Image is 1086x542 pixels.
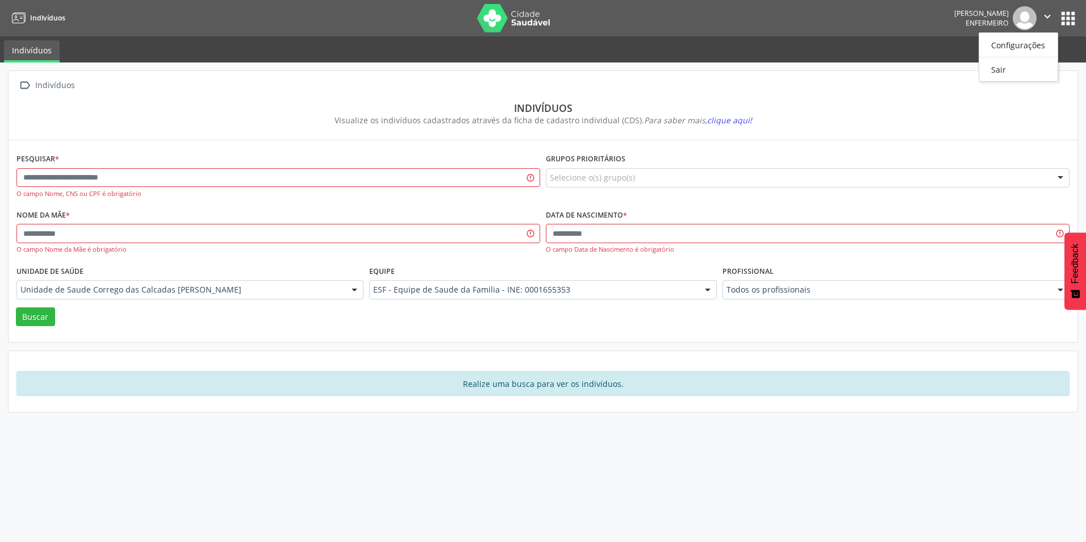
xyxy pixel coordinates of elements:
img: img [1013,6,1037,30]
label: Nome da mãe [16,207,70,224]
span: ESF - Equipe de Saude da Familia - INE: 0001655353 [373,284,693,295]
span: Enfermeiro [966,18,1009,28]
a: Configurações [979,37,1058,53]
button:  [1037,6,1058,30]
span: Feedback [1070,244,1080,283]
span: Indivíduos [30,13,65,23]
span: clique aqui! [707,115,752,126]
span: Selecione o(s) grupo(s) [550,172,635,184]
a: Indivíduos [8,9,65,27]
label: Data de nascimento [546,207,627,224]
div: O campo Nome, CNS ou CPF é obrigatório [16,189,540,199]
div: Indivíduos [24,102,1062,114]
div: Indivíduos [33,77,77,94]
a: Sair [979,61,1058,77]
a:  Indivíduos [16,77,77,94]
button: apps [1058,9,1078,28]
label: Pesquisar [16,151,59,168]
label: Equipe [369,262,395,280]
span: Todos os profissionais [726,284,1046,295]
label: Grupos prioritários [546,151,625,168]
div: [PERSON_NAME] [954,9,1009,18]
label: Unidade de saúde [16,262,83,280]
a: Indivíduos [4,40,60,62]
ul:  [979,32,1058,82]
label: Profissional [722,262,774,280]
div: O campo Data de Nascimento é obrigatório [546,245,1070,255]
i:  [1041,10,1054,23]
span: Unidade de Saude Corrego das Calcadas [PERSON_NAME] [20,284,340,295]
div: O campo Nome da Mãe é obrigatório [16,245,540,255]
button: Feedback - Mostrar pesquisa [1064,232,1086,310]
i: Para saber mais, [644,115,752,126]
div: Realize uma busca para ver os indivíduos. [16,371,1070,396]
div: Visualize os indivíduos cadastrados através da ficha de cadastro individual (CDS). [24,114,1062,126]
i:  [16,77,33,94]
button: Buscar [16,307,55,327]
